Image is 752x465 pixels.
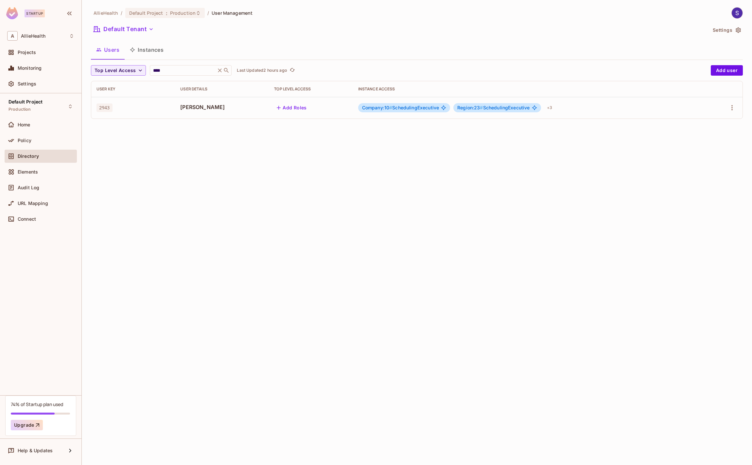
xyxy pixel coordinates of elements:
button: Default Tenant [91,24,156,34]
span: refresh [289,67,295,74]
span: # [480,105,483,110]
span: Audit Log [18,185,39,190]
div: User Details [180,86,264,92]
span: Settings [18,81,36,86]
span: the active workspace [94,10,118,16]
span: Default Project [9,99,43,104]
span: A [7,31,18,41]
span: Home [18,122,30,127]
div: + 3 [544,102,555,113]
span: : [166,10,168,16]
div: Startup [25,9,45,17]
button: Settings [710,25,743,35]
div: 74% of Startup plan used [11,401,63,407]
span: Monitoring [18,65,42,71]
span: Production [170,10,196,16]
span: URL Mapping [18,201,48,206]
li: / [207,10,209,16]
span: Top Level Access [95,66,136,75]
span: Elements [18,169,38,175]
div: User Key [96,86,170,92]
div: Instance Access [358,86,702,92]
span: Policy [18,138,31,143]
span: Production [9,107,31,112]
span: Connect [18,216,36,222]
span: User Management [212,10,253,16]
span: Region:23 [457,105,483,110]
span: 2943 [96,103,113,112]
button: Users [91,42,125,58]
span: [PERSON_NAME] [180,103,264,111]
span: Click to refresh data [287,66,296,74]
button: Add Roles [274,102,309,113]
span: SchedulingExecutive [457,105,530,110]
p: Last Updated 2 hours ago [237,68,287,73]
span: Help & Updates [18,448,53,453]
button: Upgrade [11,420,43,430]
span: SchedulingExecutive [362,105,439,110]
span: Company:10 [362,105,393,110]
button: Top Level Access [91,65,146,76]
span: Projects [18,50,36,55]
img: SReyMgAAAABJRU5ErkJggg== [6,7,18,19]
span: # [389,105,392,110]
span: Directory [18,154,39,159]
button: refresh [289,66,296,74]
img: Stephen Morrison [732,8,743,18]
button: Add user [711,65,743,76]
span: Default Project [129,10,163,16]
li: / [121,10,122,16]
button: Instances [125,42,169,58]
div: Top Level Access [274,86,347,92]
span: Workspace: AllieHealth [21,33,45,39]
